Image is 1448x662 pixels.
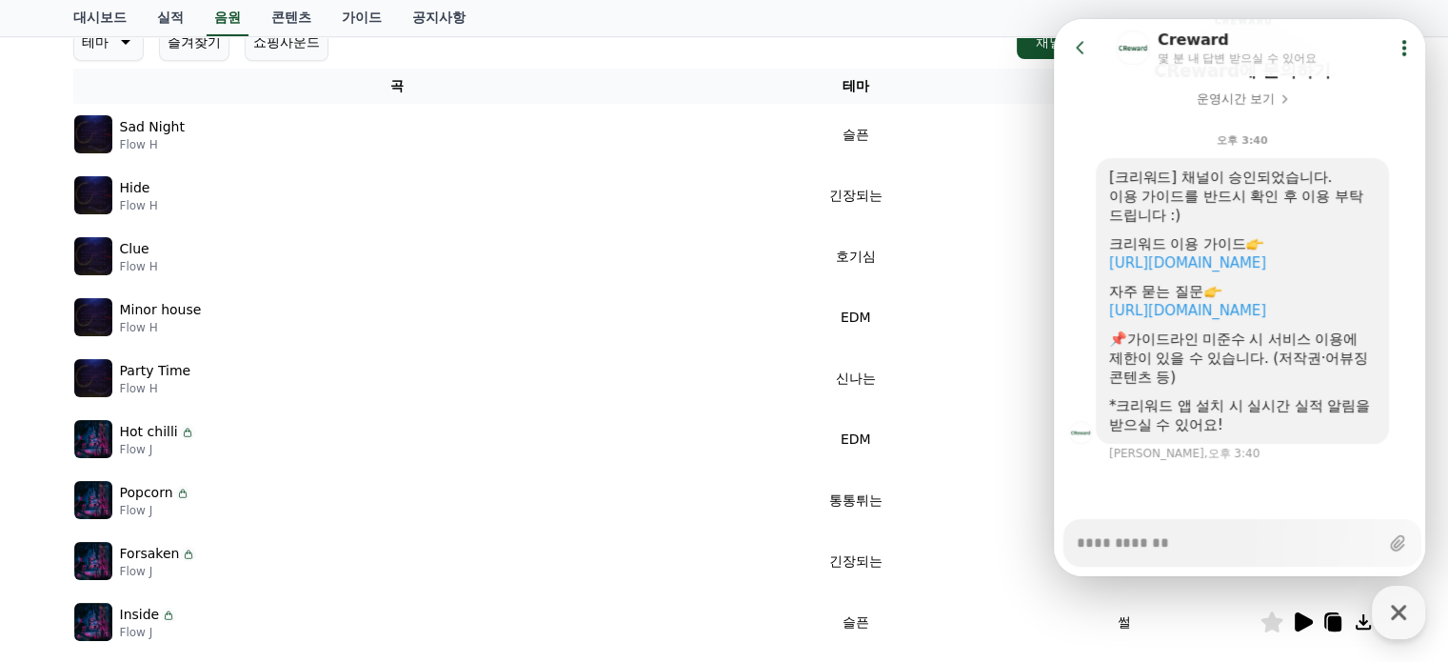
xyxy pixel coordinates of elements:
td: 통통튀는 [721,470,990,531]
th: 테마 [721,69,990,104]
img: music [74,481,112,519]
td: 이슈 [990,348,1260,409]
img: music [74,115,112,153]
td: 썰 [990,104,1260,165]
img: music [74,359,112,397]
button: 즐겨찾기 [159,23,229,61]
button: 채널 등록하기 [1017,25,1139,59]
p: Sad Night [120,117,185,137]
td: 신나는 [721,348,990,409]
iframe: Channel chat [1054,19,1425,576]
td: 썰 [990,592,1260,652]
td: 긴장되는 [721,531,990,592]
button: 테마 [73,23,144,61]
img: music [74,420,112,458]
img: music [74,603,112,641]
td: 호기심 [721,226,990,287]
td: 유머 [990,226,1260,287]
td: 미스터리 [990,165,1260,226]
img: music [74,176,112,214]
p: Inside [120,605,160,625]
td: 긴장되는 [721,165,990,226]
td: EDM [721,409,990,470]
td: EDM [721,287,990,348]
p: 테마 [82,29,109,55]
td: 이슈 [990,409,1260,470]
p: Flow H [120,381,191,396]
p: Hot chilli [120,422,178,442]
p: Flow H [120,137,185,152]
p: Popcorn [120,483,173,503]
img: music [74,542,112,580]
p: Flow J [120,625,177,640]
th: 카테고리 [990,69,1260,104]
td: 슬픈 [721,592,990,652]
img: music [74,237,112,275]
p: Flow J [120,564,197,579]
p: Clue [120,239,149,259]
p: Hide [120,178,150,198]
td: VLOG [990,470,1260,531]
p: Flow J [120,503,190,518]
p: Flow H [120,320,202,335]
p: Flow J [120,442,195,457]
button: 쇼핑사운드 [245,23,328,61]
p: Forsaken [120,544,180,564]
img: music [74,298,112,336]
p: Minor house [120,300,202,320]
td: 이슈 [990,287,1260,348]
p: Flow H [120,259,158,274]
p: Flow H [120,198,158,213]
td: 슬픈 [721,104,990,165]
th: 곡 [73,69,722,104]
p: Party Time [120,361,191,381]
td: 미스터리 [990,531,1260,592]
